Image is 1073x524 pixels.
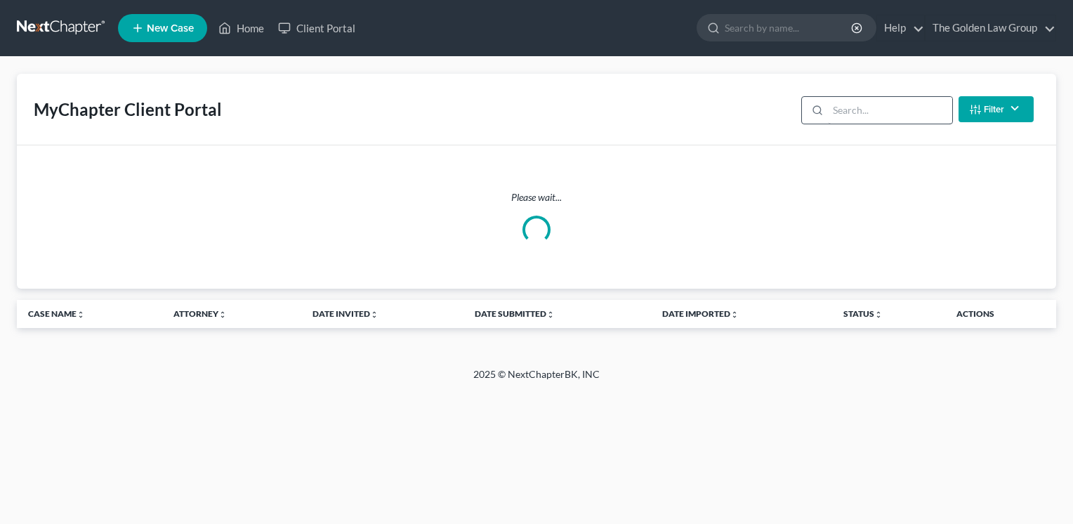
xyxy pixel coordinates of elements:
div: MyChapter Client Portal [34,98,222,121]
a: The Golden Law Group [926,15,1055,41]
a: Statusunfold_more [843,308,883,319]
a: Case Nameunfold_more [28,308,85,319]
i: unfold_more [77,310,85,319]
i: unfold_more [874,310,883,319]
i: unfold_more [730,310,739,319]
a: Date Invitedunfold_more [312,308,378,319]
a: Date Submittedunfold_more [475,308,555,319]
a: Help [877,15,924,41]
input: Search by name... [725,15,853,41]
p: Please wait... [28,190,1045,204]
div: 2025 © NextChapterBK, INC [136,367,937,393]
a: Client Portal [271,15,362,41]
input: Search... [828,97,952,124]
a: Home [211,15,271,41]
button: Filter [959,96,1034,122]
a: Attorneyunfold_more [173,308,227,319]
a: Date Importedunfold_more [662,308,739,319]
th: Actions [945,300,1056,328]
i: unfold_more [370,310,378,319]
i: unfold_more [546,310,555,319]
span: New Case [147,23,194,34]
i: unfold_more [218,310,227,319]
